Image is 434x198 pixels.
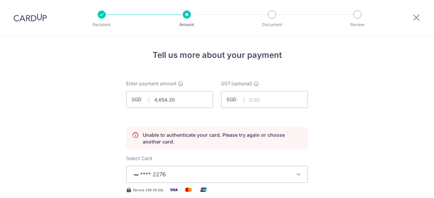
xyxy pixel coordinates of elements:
input: 0.00 [126,91,213,108]
span: SGD [132,96,149,103]
img: VISA [132,172,140,177]
span: GST [221,80,231,87]
span: Enter payment amount [126,80,177,87]
p: Document [247,21,297,28]
p: Review [332,21,382,28]
iframe: Opens a widget where you can find more information [391,178,427,195]
p: Unable to authenticate your card. Please try again or choose another card. [143,132,302,145]
img: Mastercard [182,185,195,194]
span: (optional) [231,80,252,87]
span: translation missing: en.payables.payment_networks.credit_card.summary.labels.select_card [126,155,152,161]
span: SGD [226,96,244,103]
input: 0.00 [221,91,308,108]
p: Amount [162,21,212,28]
img: Union Pay [197,185,210,194]
span: Secure 256-bit SSL [133,187,164,193]
img: CardUp [14,14,47,22]
img: Visa [167,185,180,194]
h4: Tell us more about your payment [126,49,308,61]
p: Recipient [77,21,127,28]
